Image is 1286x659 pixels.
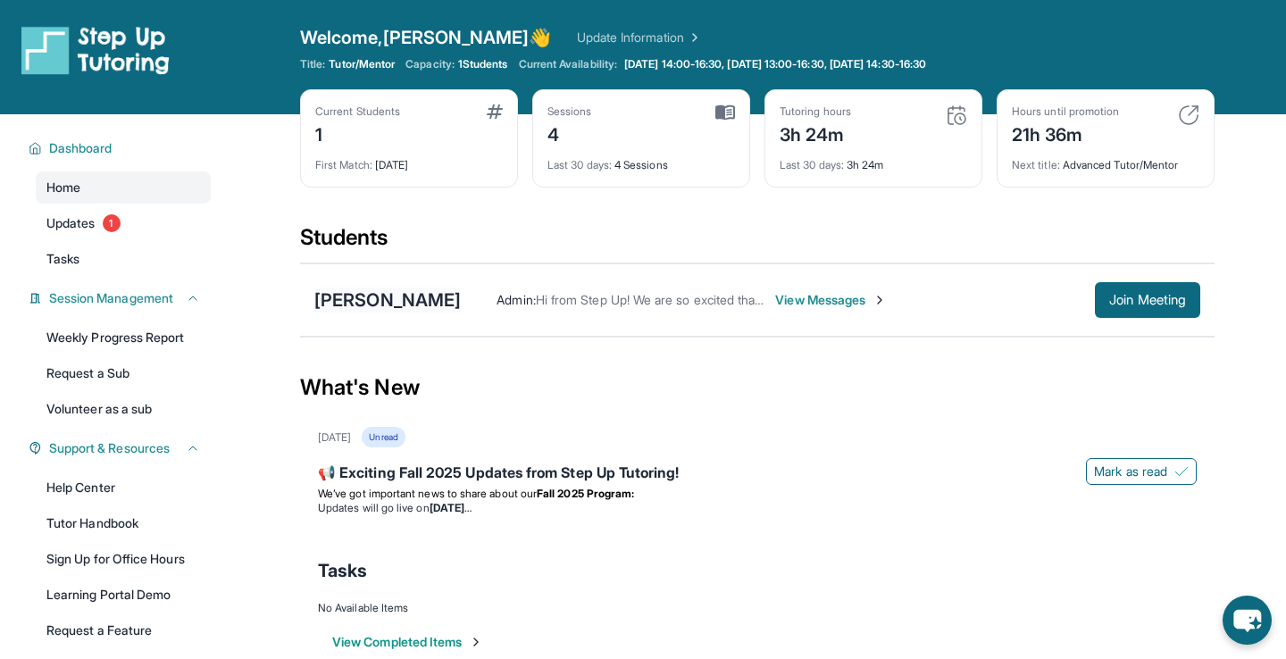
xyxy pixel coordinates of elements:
[36,579,211,611] a: Learning Portal Demo
[318,601,1197,615] div: No Available Items
[36,243,211,275] a: Tasks
[36,614,211,646] a: Request a Feature
[21,25,170,75] img: logo
[318,501,1197,515] li: Updates will go live on
[458,57,508,71] span: 1 Students
[300,25,552,50] span: Welcome, [PERSON_NAME] 👋
[547,104,592,119] div: Sessions
[780,147,967,172] div: 3h 24m
[430,501,472,514] strong: [DATE]
[1012,147,1199,172] div: Advanced Tutor/Mentor
[684,29,702,46] img: Chevron Right
[46,179,80,196] span: Home
[36,393,211,425] a: Volunteer as a sub
[332,633,483,651] button: View Completed Items
[318,430,351,445] div: [DATE]
[46,214,96,232] span: Updates
[1178,104,1199,126] img: card
[775,291,887,309] span: View Messages
[1086,458,1197,485] button: Mark as read
[873,293,887,307] img: Chevron-Right
[1223,596,1272,645] button: chat-button
[36,507,211,539] a: Tutor Handbook
[36,357,211,389] a: Request a Sub
[547,147,735,172] div: 4 Sessions
[314,288,461,313] div: [PERSON_NAME]
[547,119,592,147] div: 4
[42,289,200,307] button: Session Management
[577,29,702,46] a: Update Information
[1094,463,1167,480] span: Mark as read
[318,487,537,500] span: We’ve got important news to share about our
[49,289,173,307] span: Session Management
[36,171,211,204] a: Home
[49,139,113,157] span: Dashboard
[300,223,1215,263] div: Students
[36,543,211,575] a: Sign Up for Office Hours
[36,207,211,239] a: Updates1
[487,104,503,119] img: card
[329,57,395,71] span: Tutor/Mentor
[624,57,926,71] span: [DATE] 14:00-16:30, [DATE] 13:00-16:30, [DATE] 14:30-16:30
[42,439,200,457] button: Support & Resources
[405,57,455,71] span: Capacity:
[315,104,400,119] div: Current Students
[318,462,1197,487] div: 📢 Exciting Fall 2025 Updates from Step Up Tutoring!
[300,57,325,71] span: Title:
[780,158,844,171] span: Last 30 days :
[103,214,121,232] span: 1
[362,427,405,447] div: Unread
[547,158,612,171] span: Last 30 days :
[1174,464,1189,479] img: Mark as read
[780,104,851,119] div: Tutoring hours
[36,471,211,504] a: Help Center
[36,321,211,354] a: Weekly Progress Report
[300,348,1215,427] div: What's New
[315,158,372,171] span: First Match :
[519,57,617,71] span: Current Availability:
[780,119,851,147] div: 3h 24m
[49,439,170,457] span: Support & Resources
[1095,282,1200,318] button: Join Meeting
[1109,295,1186,305] span: Join Meeting
[715,104,735,121] img: card
[315,119,400,147] div: 1
[318,558,367,583] span: Tasks
[497,292,535,307] span: Admin :
[42,139,200,157] button: Dashboard
[46,250,79,268] span: Tasks
[1012,119,1119,147] div: 21h 36m
[621,57,930,71] a: [DATE] 14:00-16:30, [DATE] 13:00-16:30, [DATE] 14:30-16:30
[315,147,503,172] div: [DATE]
[946,104,967,126] img: card
[1012,104,1119,119] div: Hours until promotion
[537,487,634,500] strong: Fall 2025 Program:
[1012,158,1060,171] span: Next title :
